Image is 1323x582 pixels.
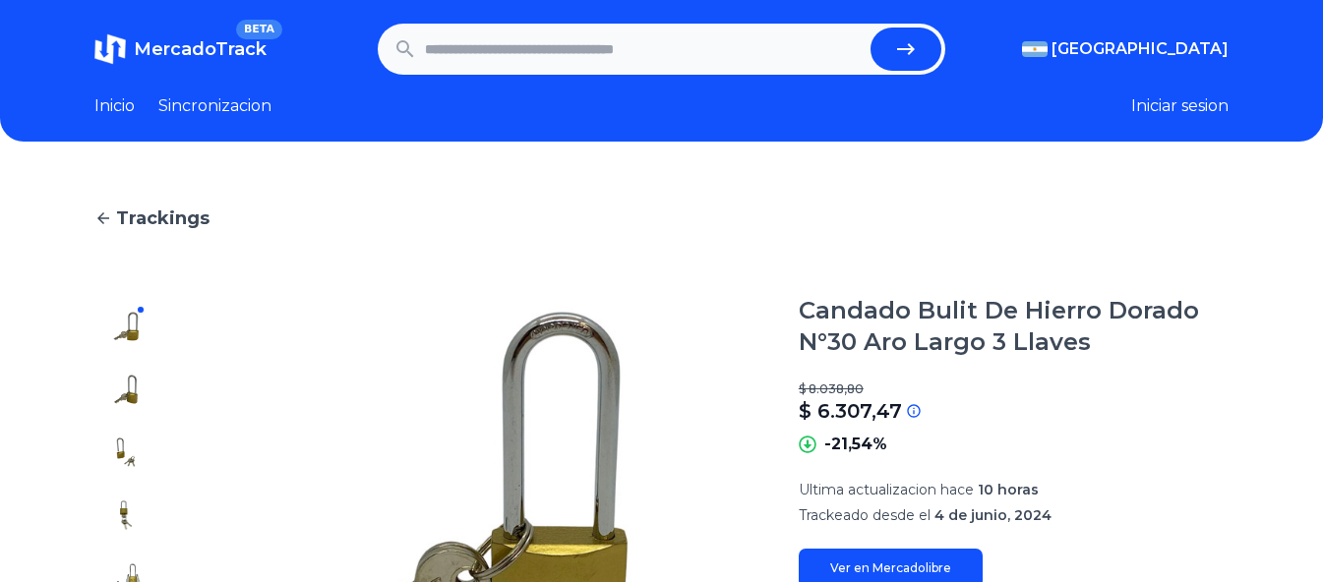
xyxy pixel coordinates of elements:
img: Candado Bulit De Hierro Dorado N°30 Aro Largo 3 Llaves [110,436,142,468]
h1: Candado Bulit De Hierro Dorado N°30 Aro Largo 3 Llaves [799,295,1229,358]
span: Trackings [116,204,210,232]
p: -21,54% [824,433,887,456]
img: Candado Bulit De Hierro Dorado N°30 Aro Largo 3 Llaves [110,499,142,531]
img: Candado Bulit De Hierro Dorado N°30 Aro Largo 3 Llaves [110,374,142,405]
p: $ 8.038,80 [799,381,1229,397]
span: 4 de junio, 2024 [934,506,1052,524]
span: [GEOGRAPHIC_DATA] [1052,37,1229,61]
p: $ 6.307,47 [799,397,902,425]
button: [GEOGRAPHIC_DATA] [1022,37,1229,61]
img: MercadoTrack [94,33,126,65]
span: MercadoTrack [134,38,267,60]
span: Ultima actualizacion hace [799,481,974,498]
button: Iniciar sesion [1131,94,1229,118]
a: Sincronizacion [158,94,271,118]
span: BETA [236,20,282,39]
a: MercadoTrackBETA [94,33,267,65]
span: 10 horas [978,481,1039,498]
span: Trackeado desde el [799,506,931,524]
a: Trackings [94,204,1229,232]
img: Candado Bulit De Hierro Dorado N°30 Aro Largo 3 Llaves [110,311,142,342]
a: Inicio [94,94,135,118]
img: Argentina [1022,41,1048,57]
